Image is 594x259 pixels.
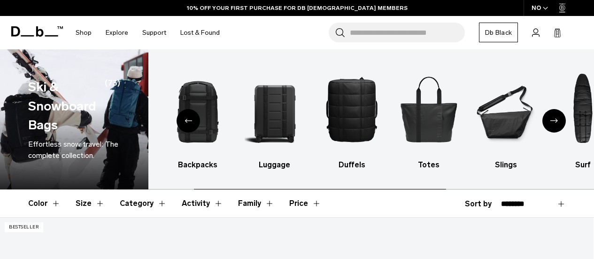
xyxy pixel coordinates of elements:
[322,63,382,171] a: Db Duffels
[167,159,228,171] h3: Backpacks
[69,16,227,49] nav: Main Navigation
[28,78,101,135] h1: Ski & Snowboard Bags
[167,63,228,171] a: Db Backpacks
[476,63,536,171] li: 6 / 10
[399,159,459,171] h3: Totes
[322,63,382,171] li: 4 / 10
[28,190,61,217] button: Toggle Filter
[399,63,459,171] li: 5 / 10
[238,190,274,217] button: Toggle Filter
[399,63,459,155] img: Db
[322,63,382,155] img: Db
[76,190,105,217] button: Toggle Filter
[476,63,536,155] img: Db
[399,63,459,171] a: Db Totes
[120,190,167,217] button: Toggle Filter
[90,159,151,171] h3: All products
[476,159,536,171] h3: Slings
[244,63,305,155] img: Db
[142,16,166,49] a: Support
[5,222,43,232] p: Bestseller
[182,190,223,217] button: Toggle Filter
[476,63,536,171] a: Db Slings
[90,63,151,171] li: 1 / 10
[244,63,305,171] a: Db Luggage
[90,63,151,155] img: Db
[106,16,128,49] a: Explore
[180,16,220,49] a: Lost & Found
[479,23,518,42] a: Db Black
[76,16,92,49] a: Shop
[542,109,566,133] div: Next slide
[187,4,408,12] a: 10% OFF YOUR FIRST PURCHASE FOR DB [DEMOGRAPHIC_DATA] MEMBERS
[167,63,228,155] img: Db
[28,140,118,160] span: Effortless snow travel: The complete collection.
[105,78,120,135] span: (73)
[177,109,200,133] div: Previous slide
[322,159,382,171] h3: Duffels
[244,159,305,171] h3: Luggage
[289,190,321,217] button: Toggle Price
[90,63,151,171] a: Db All products
[167,63,228,171] li: 2 / 10
[244,63,305,171] li: 3 / 10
